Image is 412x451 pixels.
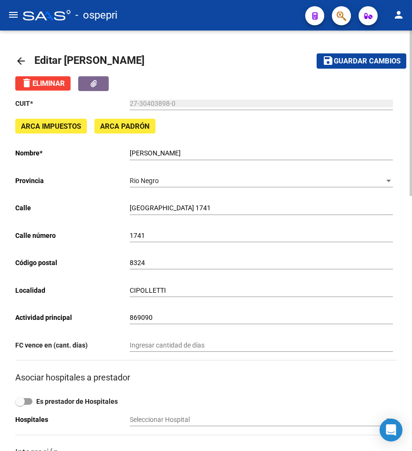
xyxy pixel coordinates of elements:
span: Guardar cambios [334,57,401,66]
p: Hospitales [15,414,130,425]
mat-icon: save [322,55,334,66]
span: ARCA Impuestos [21,122,81,131]
h3: Asociar hospitales a prestador [15,371,397,384]
p: FC vence en (cant. días) [15,340,130,350]
p: Código postal [15,257,130,268]
span: Rio Negro [130,177,159,184]
button: ARCA Impuestos [15,119,87,133]
mat-icon: menu [8,9,19,20]
button: ARCA Padrón [94,119,155,133]
span: Eliminar [21,79,65,88]
span: ARCA Padrón [100,122,150,131]
strong: Es prestador de Hospitales [36,398,118,405]
p: Localidad [15,285,130,296]
div: Open Intercom Messenger [380,419,402,441]
mat-icon: delete [21,77,32,89]
button: Guardar cambios [317,53,406,68]
mat-icon: person [393,9,404,20]
span: Editar [PERSON_NAME] [34,54,144,66]
mat-icon: arrow_back [15,55,27,67]
p: Calle [15,203,130,213]
p: Actividad principal [15,312,130,323]
button: Eliminar [15,76,71,91]
p: Provincia [15,175,130,186]
span: Seleccionar Hospital [130,416,384,424]
span: - ospepri [75,5,117,26]
p: CUIT [15,98,130,109]
p: Calle número [15,230,130,241]
p: Nombre [15,148,130,158]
